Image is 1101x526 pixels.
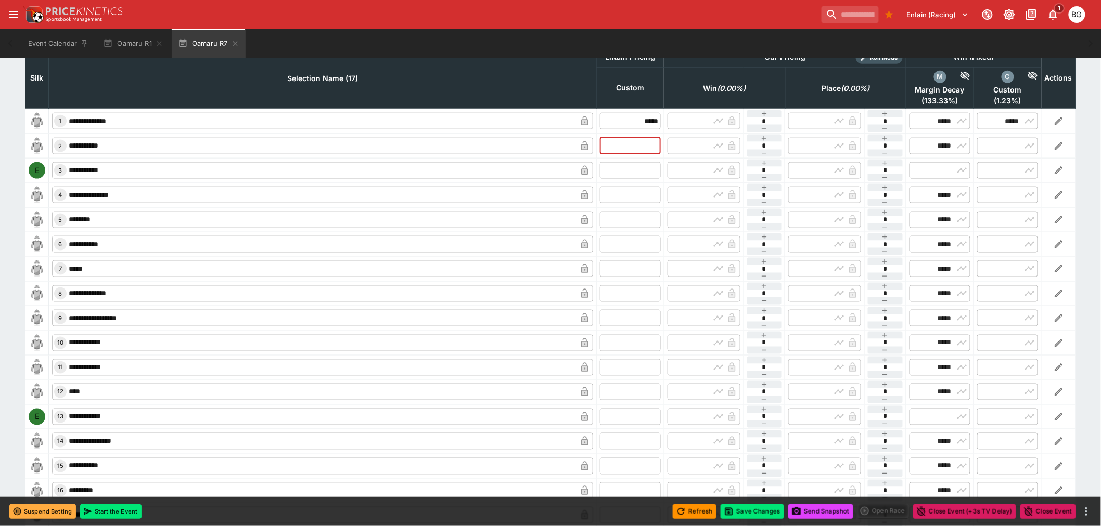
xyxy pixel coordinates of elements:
[29,458,45,475] img: runner 15
[1054,3,1065,14] span: 1
[29,335,45,351] img: runner 10
[57,265,64,272] span: 7
[692,82,758,95] span: excl. Emergencies (0.00%)
[29,113,45,129] img: runner 1
[1044,5,1062,24] button: Notifications
[1014,71,1039,83] div: Hide Competitor
[55,388,66,396] span: 12
[56,364,65,371] span: 11
[1022,5,1041,24] button: Documentation
[901,6,975,23] button: Select Tenant
[822,6,879,23] input: search
[23,4,44,25] img: PriceKinetics Logo
[977,71,1038,106] div: excl. Emergencies (1.23%)
[29,187,45,203] img: runner 4
[1080,505,1093,518] button: more
[29,138,45,154] img: runner 2
[596,67,664,109] th: Custom
[57,216,65,223] span: 5
[29,236,45,253] img: runner 6
[29,359,45,376] img: runner 11
[910,71,970,106] div: excl. Emergencies (133.33%)
[57,314,65,322] span: 9
[673,504,716,519] button: Refresh
[977,96,1038,106] span: ( 1.23 %)
[1069,6,1085,23] div: Ben Grimstone
[172,29,246,58] button: Oamaru R7
[721,504,784,519] button: Save Changes
[29,433,45,450] img: runner 14
[22,29,95,58] button: Event Calendar
[978,5,997,24] button: Connected to PK
[55,413,66,420] span: 13
[946,71,971,83] div: Hide Competitor
[1066,3,1089,26] button: Ben Grimstone
[1020,504,1076,519] button: Close Event
[29,384,45,400] img: runner 12
[29,212,45,228] img: runner 5
[57,167,65,174] span: 3
[29,409,45,425] div: E
[913,504,1016,519] button: Close Event (+3s TV Delay)
[1042,47,1076,109] th: Actions
[29,260,45,277] img: runner 7
[718,82,746,95] em: ( 0.00 %)
[841,82,869,95] em: ( 0.00 %)
[25,47,49,109] th: Silk
[55,438,66,445] span: 14
[910,96,970,106] span: ( 133.33 %)
[788,504,853,519] button: Send Snapshot
[29,162,45,179] div: E
[29,310,45,326] img: runner 9
[46,17,102,22] img: Sportsbook Management
[57,117,64,125] span: 1
[1000,5,1019,24] button: Toggle light/dark mode
[1002,71,1014,83] div: custom
[55,487,66,494] span: 16
[97,29,170,58] button: Oamaru R1
[4,5,23,24] button: open drawer
[57,142,65,150] span: 2
[934,71,946,83] div: margin_decay
[276,72,369,85] span: Selection Name (17)
[80,504,142,519] button: Start the Event
[57,191,65,199] span: 4
[46,7,123,15] img: PriceKinetics
[57,241,65,248] span: 6
[881,6,898,23] button: Bookmarks
[857,504,909,518] div: split button
[55,463,66,470] span: 15
[977,85,1038,95] span: Custom
[29,482,45,499] img: runner 16
[55,339,66,347] span: 10
[29,285,45,302] img: runner 8
[810,82,881,95] span: excl. Emergencies (0.00%)
[9,504,76,519] button: Suspend Betting
[57,290,65,297] span: 8
[910,85,970,95] span: Margin Decay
